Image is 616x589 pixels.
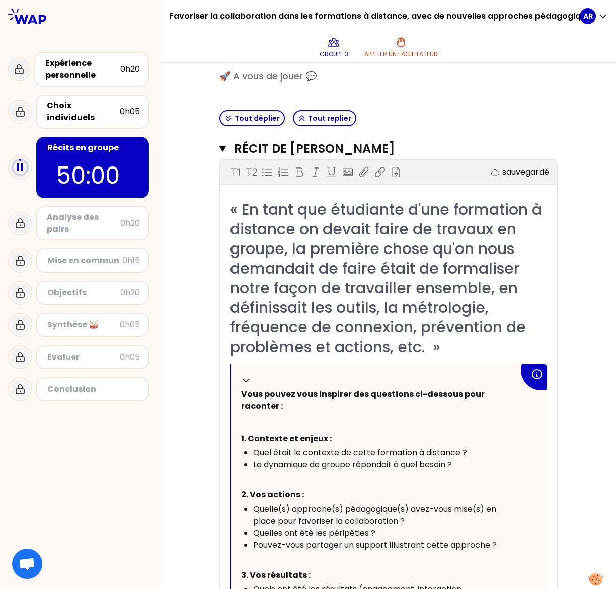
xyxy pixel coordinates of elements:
[47,351,120,363] div: Evaluer
[47,100,120,124] div: Choix individuels
[241,489,304,500] span: 2. Vos actions :
[56,158,129,193] p: 50:00
[293,110,356,126] button: Tout replier
[219,70,317,82] span: 🚀 A vous de jouer 💬
[47,287,120,299] div: Objectifs
[219,141,558,157] button: Récit de [PERSON_NAME]
[241,388,486,412] span: Vous pouvez vous inspirer des questions ci-dessous pour raconter :
[47,255,122,267] div: Mise en commun
[120,287,140,299] div: 0h20
[120,351,140,363] div: 0h05
[246,165,257,179] p: T2
[234,141,519,157] h3: Récit de [PERSON_NAME]
[580,8,608,24] button: AR
[120,319,140,331] div: 0h05
[253,539,497,551] span: Pouvez-vous partager un support illustrant cette approche ?
[364,50,438,58] p: Appeler un facilitateur
[316,32,352,62] button: Groupe 3
[47,319,120,331] div: Synthèse 🥁
[253,447,467,458] span: Quel était le contexte de cette formation à distance ?
[120,217,140,229] div: 0h20
[12,549,42,579] div: Ouvrir le chat
[230,199,546,358] span: « En tant que étudiante d'une formation à distance on devait faire de travaux en groupe, la premi...
[502,166,549,178] p: sauvegardé
[47,383,140,395] div: Conclusion
[47,142,140,154] div: Récits en groupe
[241,433,332,444] span: 1. Contexte et enjeux :
[47,211,120,235] div: Analyse des pairs
[320,50,348,58] p: Groupe 3
[230,165,240,179] p: T1
[120,106,140,118] div: 0h05
[583,11,593,21] p: AR
[122,255,140,267] div: 0h15
[219,110,285,126] button: Tout déplier
[241,569,311,581] span: 3. Vos résultats :
[120,63,140,75] div: 0h20
[360,32,442,62] button: Appeler un facilitateur
[45,57,120,81] div: Expérience personnelle
[253,527,375,539] span: Quelles ont été les péripéties ?
[253,503,498,527] span: Quelle(s) approche(s) pédagogique(s) avez-vous mise(s) en place pour favoriser la collaboration ?
[253,459,452,470] span: La dynamique de groupe répondait à quel besoin ?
